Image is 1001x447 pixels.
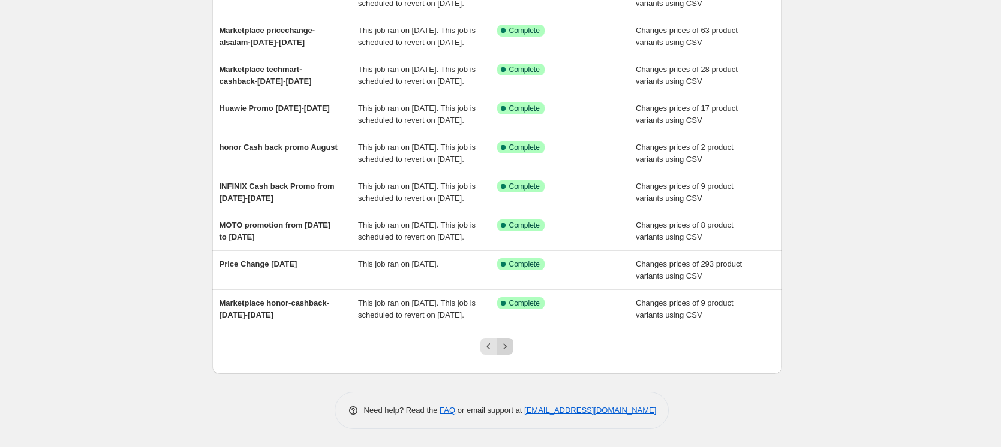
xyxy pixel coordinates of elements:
span: This job ran on [DATE]. This job is scheduled to revert on [DATE]. [358,26,476,47]
span: Price Change [DATE] [220,259,297,268]
span: Complete [509,26,540,35]
span: Complete [509,65,540,74]
span: Changes prices of 293 product variants using CSV [636,259,742,280]
span: Marketplace honor-cashback-[DATE]-[DATE] [220,298,330,319]
span: Changes prices of 28 product variants using CSV [636,65,738,86]
span: Changes prices of 9 product variants using CSV [636,298,734,319]
span: Changes prices of 17 product variants using CSV [636,104,738,125]
button: Next [497,338,513,355]
a: [EMAIL_ADDRESS][DOMAIN_NAME] [524,406,656,415]
span: Huawie Promo [DATE]-[DATE] [220,104,330,113]
span: or email support at [455,406,524,415]
span: This job ran on [DATE]. This job is scheduled to revert on [DATE]. [358,221,476,241]
span: INFINIX Cash back Promo from [DATE]-[DATE] [220,182,335,203]
span: Complete [509,221,540,230]
span: Changes prices of 8 product variants using CSV [636,221,734,241]
span: This job ran on [DATE]. This job is scheduled to revert on [DATE]. [358,298,476,319]
span: Complete [509,143,540,152]
span: Marketplace techmart-cashback-[DATE]-[DATE] [220,65,312,86]
span: Complete [509,259,540,269]
a: FAQ [440,406,455,415]
span: honor Cash back promo August [220,143,338,152]
span: MOTO promotion from [DATE] to [DATE] [220,221,331,241]
span: Need help? Read the [364,406,440,415]
span: Changes prices of 9 product variants using CSV [636,182,734,203]
span: This job ran on [DATE]. This job is scheduled to revert on [DATE]. [358,65,476,86]
nav: Pagination [480,338,513,355]
span: Marketplace pricechange-alsalam-[DATE]-[DATE] [220,26,315,47]
span: This job ran on [DATE]. This job is scheduled to revert on [DATE]. [358,182,476,203]
button: Previous [480,338,497,355]
span: This job ran on [DATE]. This job is scheduled to revert on [DATE]. [358,143,476,164]
span: Complete [509,182,540,191]
span: This job ran on [DATE]. This job is scheduled to revert on [DATE]. [358,104,476,125]
span: This job ran on [DATE]. [358,259,438,268]
span: Complete [509,104,540,113]
span: Complete [509,298,540,308]
span: Changes prices of 63 product variants using CSV [636,26,738,47]
span: Changes prices of 2 product variants using CSV [636,143,734,164]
